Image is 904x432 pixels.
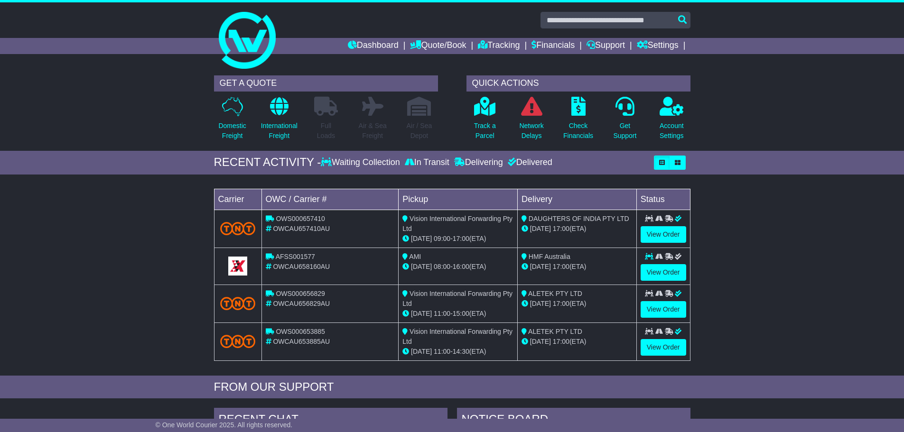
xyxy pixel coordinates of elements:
[402,347,513,357] div: - (ETA)
[528,290,582,297] span: ALETEK PTY LTD
[659,96,684,146] a: AccountSettings
[314,121,338,141] p: Full Loads
[273,338,330,345] span: OWCAU653885AU
[641,301,686,318] a: View Order
[402,262,513,272] div: - (ETA)
[261,96,298,146] a: InternationalFreight
[522,224,633,234] div: (ETA)
[276,328,325,335] span: OWS000653885
[214,380,690,394] div: FROM OUR SUPPORT
[402,157,452,168] div: In Transit
[348,38,399,54] a: Dashboard
[637,38,679,54] a: Settings
[531,38,575,54] a: Financials
[641,226,686,243] a: View Order
[399,189,518,210] td: Pickup
[273,225,330,232] span: OWCAU657410AU
[321,157,402,168] div: Waiting Collection
[156,421,293,429] span: © One World Courier 2025. All rights reserved.
[434,263,450,270] span: 08:00
[522,299,633,309] div: (ETA)
[563,121,593,141] p: Check Financials
[273,300,330,307] span: OWCAU656829AU
[220,222,256,235] img: TNT_Domestic.png
[220,335,256,348] img: TNT_Domestic.png
[276,215,325,222] span: OWS000657410
[553,263,569,270] span: 17:00
[409,253,421,260] span: AMI
[530,263,551,270] span: [DATE]
[218,96,246,146] a: DomesticFreight
[613,121,636,141] p: Get Support
[276,290,325,297] span: OWS000656829
[214,75,438,92] div: GET A QUOTE
[407,121,432,141] p: Air / Sea Depot
[641,339,686,356] a: View Order
[402,328,513,345] span: Vision International Forwarding Pty Ltd
[519,96,544,146] a: NetworkDelays
[411,263,432,270] span: [DATE]
[636,189,690,210] td: Status
[529,253,570,260] span: HMF Australia
[452,157,505,168] div: Delivering
[411,310,432,317] span: [DATE]
[434,235,450,242] span: 09:00
[411,235,432,242] span: [DATE]
[474,96,496,146] a: Track aParcel
[553,225,569,232] span: 17:00
[220,297,256,310] img: TNT_Domestic.png
[466,75,690,92] div: QUICK ACTIONS
[587,38,625,54] a: Support
[410,38,466,54] a: Quote/Book
[519,121,543,141] p: Network Delays
[453,263,469,270] span: 16:00
[553,300,569,307] span: 17:00
[474,121,496,141] p: Track a Parcel
[402,290,513,307] span: Vision International Forwarding Pty Ltd
[218,121,246,141] p: Domestic Freight
[528,328,582,335] span: ALETEK PTY LTD
[434,348,450,355] span: 11:00
[553,338,569,345] span: 17:00
[273,263,330,270] span: OWCAU658160AU
[530,300,551,307] span: [DATE]
[434,310,450,317] span: 11:00
[505,157,552,168] div: Delivered
[453,348,469,355] span: 14:30
[522,262,633,272] div: (ETA)
[214,189,261,210] td: Carrier
[402,215,513,232] span: Vision International Forwarding Pty Ltd
[402,309,513,319] div: - (ETA)
[276,253,315,260] span: AFSS001577
[228,257,247,276] img: GetCarrierServiceLogo
[530,338,551,345] span: [DATE]
[453,310,469,317] span: 15:00
[529,215,629,222] span: DAUGHTERS OF INDIA PTY LTD
[402,234,513,244] div: - (ETA)
[530,225,551,232] span: [DATE]
[660,121,684,141] p: Account Settings
[641,264,686,281] a: View Order
[214,156,321,169] div: RECENT ACTIVITY -
[517,189,636,210] td: Delivery
[261,189,399,210] td: OWC / Carrier #
[522,337,633,347] div: (ETA)
[359,121,387,141] p: Air & Sea Freight
[613,96,637,146] a: GetSupport
[563,96,594,146] a: CheckFinancials
[411,348,432,355] span: [DATE]
[453,235,469,242] span: 17:00
[261,121,298,141] p: International Freight
[478,38,520,54] a: Tracking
